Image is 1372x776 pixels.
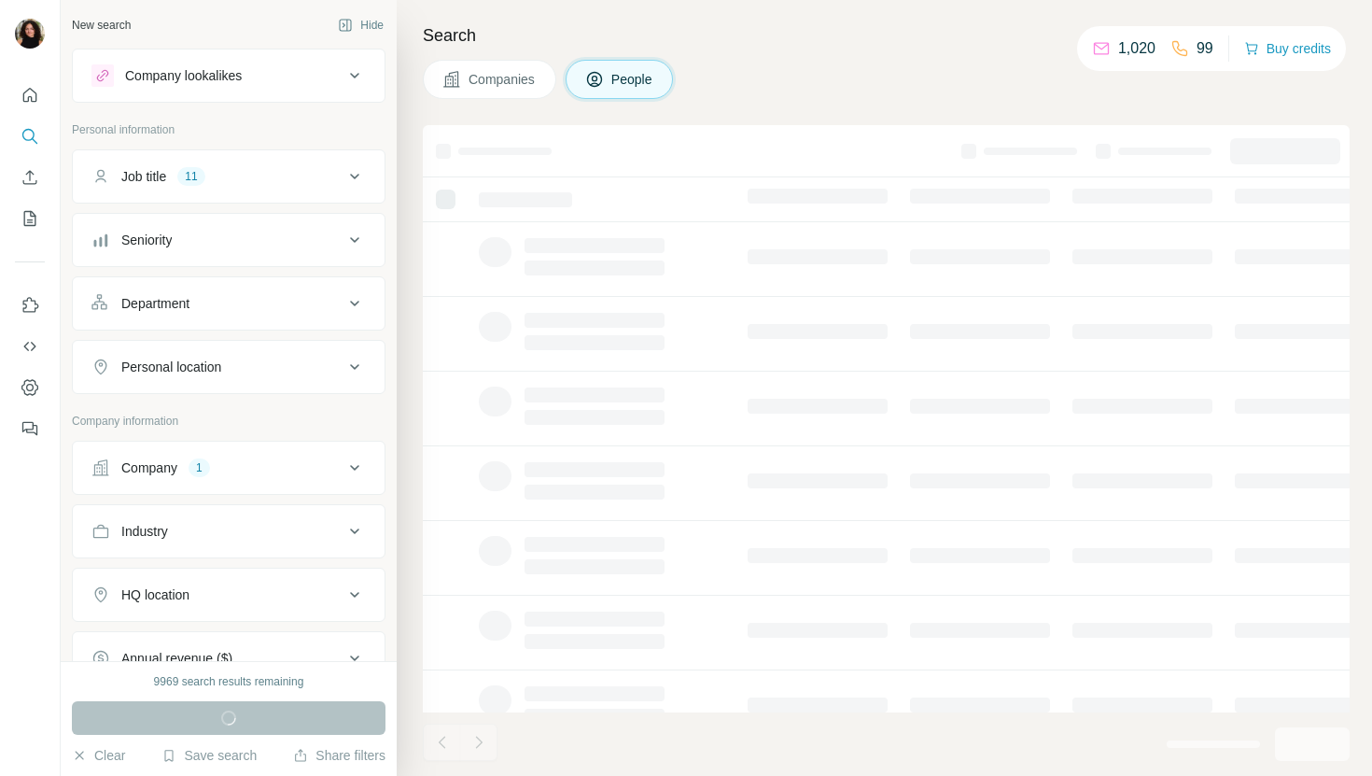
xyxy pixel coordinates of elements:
[15,161,45,194] button: Enrich CSV
[15,330,45,363] button: Use Surfe API
[1197,37,1213,60] p: 99
[154,673,304,690] div: 9969 search results remaining
[73,572,385,617] button: HQ location
[423,22,1350,49] h4: Search
[15,371,45,404] button: Dashboard
[121,586,189,604] div: HQ location
[73,281,385,326] button: Department
[121,649,232,668] div: Annual revenue ($)
[121,459,177,477] div: Company
[1118,37,1155,60] p: 1,020
[469,70,537,89] span: Companies
[73,154,385,199] button: Job title11
[15,120,45,153] button: Search
[72,413,385,430] p: Company information
[72,17,131,34] div: New search
[293,746,385,765] button: Share filters
[73,345,385,389] button: Personal location
[73,509,385,554] button: Industry
[73,218,385,262] button: Seniority
[15,78,45,112] button: Quick start
[611,70,654,89] span: People
[125,66,242,85] div: Company lookalikes
[121,231,172,249] div: Seniority
[73,445,385,490] button: Company1
[177,168,204,185] div: 11
[1244,35,1331,62] button: Buy credits
[325,11,397,39] button: Hide
[121,294,189,313] div: Department
[73,636,385,681] button: Annual revenue ($)
[15,412,45,445] button: Feedback
[121,522,168,541] div: Industry
[72,746,125,765] button: Clear
[15,202,45,235] button: My lists
[121,358,221,376] div: Personal location
[121,167,166,186] div: Job title
[15,289,45,322] button: Use Surfe on LinkedIn
[72,121,385,138] p: Personal information
[73,53,385,98] button: Company lookalikes
[161,746,257,765] button: Save search
[189,459,210,476] div: 1
[15,19,45,49] img: Avatar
